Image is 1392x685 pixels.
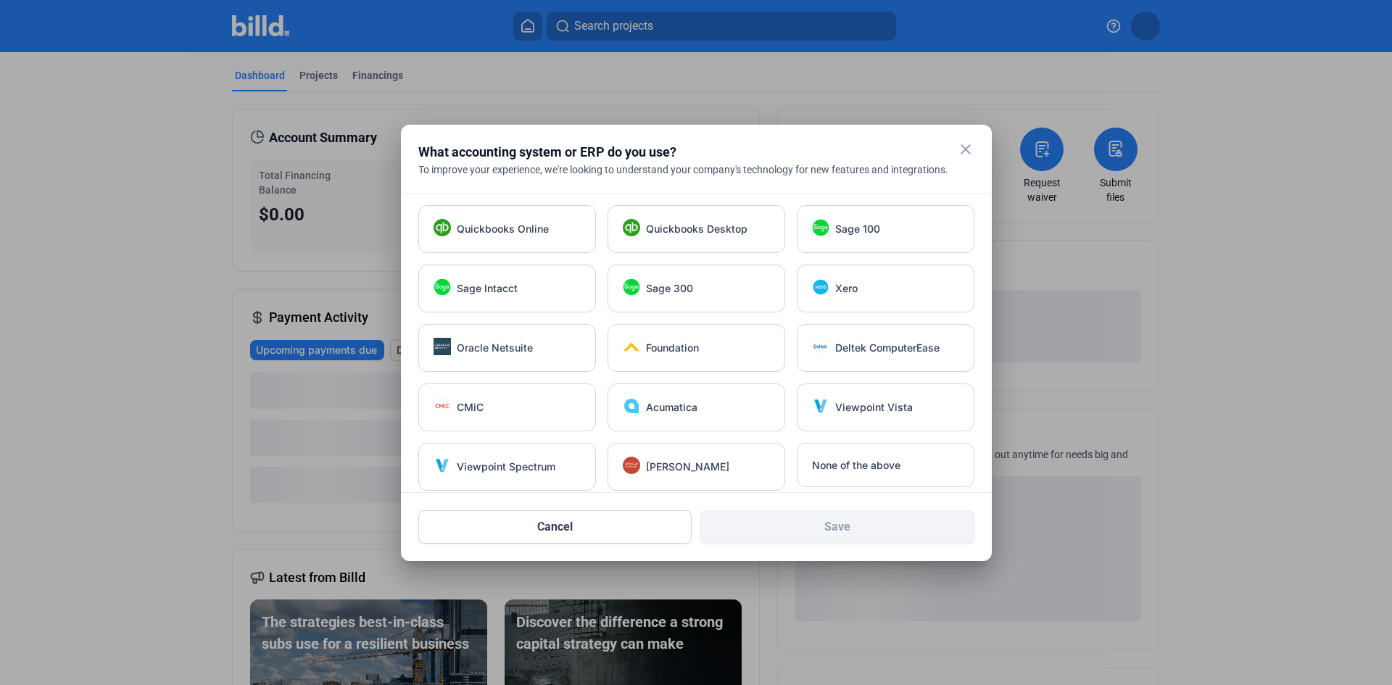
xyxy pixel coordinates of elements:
[835,222,880,236] span: Sage 100
[457,341,533,355] span: Oracle Netsuite
[646,281,693,296] span: Sage 300
[835,400,913,415] span: Viewpoint Vista
[646,400,697,415] span: Acumatica
[835,341,940,355] span: Deltek ComputerEase
[646,222,747,236] span: Quickbooks Desktop
[835,281,858,296] span: Xero
[418,510,692,544] button: Cancel
[646,460,729,474] span: [PERSON_NAME]
[457,400,484,415] span: CMiC
[957,141,974,158] mat-icon: close
[418,162,974,177] div: To improve your experience, we're looking to understand your company's technology for new feature...
[646,341,699,355] span: Foundation
[457,460,555,474] span: Viewpoint Spectrum
[457,281,518,296] span: Sage Intacct
[812,458,900,473] span: None of the above
[457,222,549,236] span: Quickbooks Online
[700,510,974,544] button: Save
[418,142,938,162] div: What accounting system or ERP do you use?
